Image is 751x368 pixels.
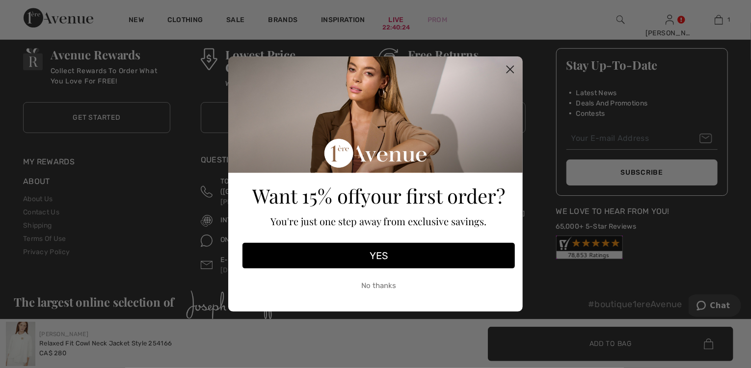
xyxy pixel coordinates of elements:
[242,273,515,298] button: No thanks
[252,183,361,209] span: Want 15% off
[242,243,515,268] button: YES
[22,7,42,16] span: Chat
[271,214,487,228] span: You're just one step away from exclusive savings.
[502,61,519,78] button: Close dialog
[361,183,505,209] span: your first order?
